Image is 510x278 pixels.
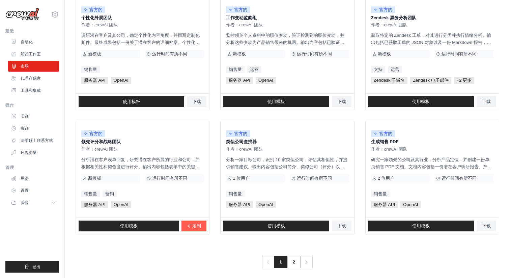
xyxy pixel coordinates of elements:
a: 使用模板 [368,96,474,107]
font: 使用模板 [412,99,430,104]
font: 官方的 [89,131,103,136]
font: 官方的 [234,7,247,12]
font: 作者：crewAI 团队 [81,22,118,27]
nav: 分页 [262,256,312,268]
font: OpenAI [258,78,273,83]
font: 运行时间有所不同 [152,176,187,181]
font: 新模板 [88,176,101,181]
font: 法学硕士联系方式 [21,138,53,143]
font: 用法 [21,176,29,181]
a: 市场 [8,61,59,72]
a: 船员工作室 [8,49,59,59]
font: 旧迹 [21,114,29,119]
a: 工具和集成 [8,85,59,96]
font: 获取特定的 Zendesk 工单，对其进行分类并执行情绪分析。输出包括已获取工单的 JSON 对象以及一份 Markdown 报告，该报告总结了工单的类别和情绪，或指示是否未找到工单。 [371,33,491,52]
font: 使用模板 [267,223,285,228]
font: 下载 [337,223,346,228]
a: 环境变量 [8,147,59,158]
font: 工具和集成 [21,88,41,93]
font: 使用模板 [412,223,430,228]
font: 1 [279,259,282,264]
font: 下载 [482,223,491,228]
a: 2 [287,256,301,268]
a: 运营 [388,66,402,73]
font: 运行时间有所不同 [297,51,332,56]
font: 下载 [482,99,491,104]
a: 设置 [8,185,59,196]
font: Zendesk 子域名 [374,78,405,83]
font: 操作 [5,103,14,108]
a: 销售量 [81,191,100,197]
a: 下载 [477,221,496,231]
font: 销售量 [84,67,97,72]
a: 使用模板 [368,221,474,231]
font: 1 位用户 [233,176,250,181]
img: 标识 [5,8,39,21]
font: 痕迹 [21,126,29,131]
font: 新模板 [378,51,391,56]
font: 设置 [21,188,29,193]
font: 分析一家目标公司，识别 10 家类似公司，评估其相似性，并提供销售建议。输出内容包括公司简介、类似公司（评分）以及销售团队的参与策略。 [226,157,347,176]
font: 调研潜在客户及其公司，确定个性化内容角度，并撰写定制化邮件。最终成果包括一份关于潜在客户的详细档案、个性化的谈话要点，以及一封专业撰写的邮件，能够有效地将潜在客户的需求与产品优势联系起来。 [81,33,200,59]
font: 服务器 API [84,78,106,83]
a: 支持 [371,66,385,73]
a: 销售量 [226,191,245,197]
button: 资源 [8,197,59,208]
font: 营销 [105,191,114,196]
a: 使用模板 [223,221,329,231]
a: 法学硕士联系方式 [8,135,59,146]
font: 下载 [192,99,201,104]
font: OpenAI [114,202,129,207]
font: 运营 [250,67,259,72]
font: 服务器 API [374,202,395,207]
a: 自动化 [8,36,59,47]
font: 支持 [374,67,382,72]
font: 运行时间有所不同 [297,176,332,181]
a: 销售量 [81,66,100,73]
font: 运行时间有所不同 [442,176,477,181]
font: 作者：crewAI 团队 [226,147,262,152]
font: 官方的 [379,131,392,136]
font: 服务器 API [229,78,250,83]
a: 代理存储库 [8,73,59,84]
font: 管理 [5,165,14,170]
font: 销售量 [229,191,242,196]
a: 下载 [332,221,351,231]
font: 运营 [391,67,399,72]
a: 定制 [181,221,206,231]
font: 代理存储库 [21,76,41,81]
a: 营销 [103,191,117,197]
font: 分析潜在客户表单回复，研究潜在客户所属的行业和公司，并根据相关性和契合度进行评分。输出内容包括表单中的关键洞察、[PERSON_NAME]的研究报告、潜在客户评分以及量身定制的策略，包括有效推销... [81,157,201,183]
font: 使用模板 [267,99,285,104]
font: 2 [293,259,295,264]
font: 使用模板 [123,99,140,104]
a: 使用模板 [79,96,184,107]
a: 用法 [8,173,59,184]
font: 建造 [5,29,14,33]
font: 作者：crewAI 团队 [371,147,407,152]
font: 2 位用户 [378,176,395,181]
font: 生成销售 PDF [371,139,399,144]
a: 痕迹 [8,123,59,134]
font: 官方的 [89,7,103,12]
font: 类似公司查找器 [226,139,257,144]
font: 登出 [32,264,40,269]
font: OpenAI [114,78,129,83]
a: 运营 [247,66,261,73]
font: 作者：crewAI 团队 [226,22,262,27]
font: 官方的 [234,131,247,136]
button: 登出 [5,261,59,273]
a: 使用模板 [223,96,329,107]
font: 使用模板 [120,223,138,228]
a: 销售量 [371,191,390,197]
font: 自动化 [21,40,33,44]
a: 下载 [477,96,496,107]
font: 领先评分和战略团队 [81,139,121,144]
font: 个性化外展团队 [81,15,112,20]
font: 运行时间有所不同 [152,51,187,56]
a: 使用模板 [79,221,179,231]
font: 监控领英个人资料中的职位变动，验证检测到的职位变动，并分析这些变动为产品销售带来的机遇。输出内容包括已验证的职位变动列表以及可供销售团队在拓展业务时利用这些变动的可行建议。 [226,33,344,59]
font: Zendesk 电子邮件 [413,78,448,83]
a: 下载 [187,96,206,107]
font: 工作变动监察组 [226,15,257,20]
